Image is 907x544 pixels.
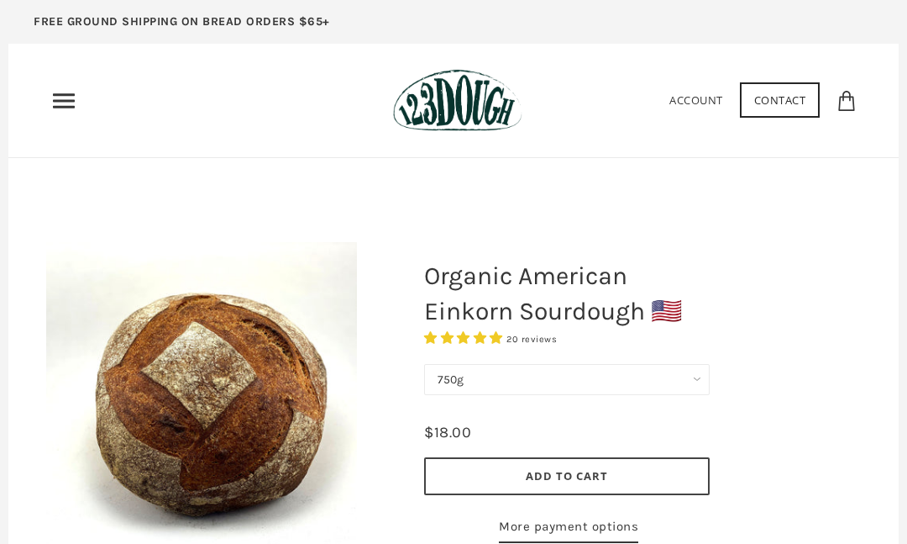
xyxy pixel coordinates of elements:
span: Add to Cart [526,468,608,483]
span: 20 reviews [506,334,557,345]
span: 4.95 stars [424,330,506,346]
a: Contact [740,82,820,118]
h1: Organic American Einkorn Sourdough 🇺🇸 [412,250,722,337]
p: FREE GROUND SHIPPING ON BREAD ORDERS $65+ [34,13,330,31]
a: Account [669,92,723,108]
img: 123Dough Bakery [393,69,522,132]
div: $18.00 [424,420,471,445]
a: FREE GROUND SHIPPING ON BREAD ORDERS $65+ [8,8,355,44]
nav: Primary [50,87,77,114]
a: More payment options [499,516,638,543]
button: Add to Cart [424,457,710,495]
